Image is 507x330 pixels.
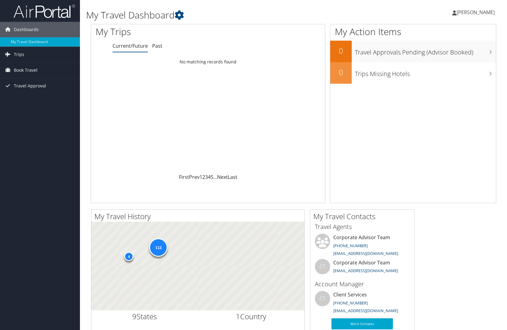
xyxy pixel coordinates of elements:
a: Past [152,42,162,49]
a: Last [228,174,237,180]
h1: My Travel Dashboard [86,9,362,22]
a: 0Trips Missing Hotels [330,62,496,84]
h1: My Trips [96,25,223,38]
a: [PHONE_NUMBER] [333,243,368,248]
a: More Contacts [331,318,393,329]
a: Current/Future [113,42,148,49]
div: 113 [149,238,168,257]
a: First [179,174,189,180]
h3: Travel Approvals Pending (Advisor Booked) [355,45,496,57]
li: Client Services [312,291,413,316]
h3: Trips Missing Hotels [355,66,496,78]
div: 4 [124,252,133,261]
span: Dashboards [14,22,39,37]
a: 2 [202,174,205,180]
li: Corporate Advisor Team [312,234,413,259]
a: [PERSON_NAME] [452,3,501,22]
h3: Travel Agents [315,223,410,231]
a: 5 [211,174,213,180]
h2: Country [203,311,300,322]
h2: My Travel History [94,211,304,222]
div: CT [315,259,330,274]
span: Travel Approval [14,78,46,94]
h2: My Travel Contacts [313,211,414,222]
a: [EMAIL_ADDRESS][DOMAIN_NAME] [333,251,398,256]
a: [EMAIL_ADDRESS][DOMAIN_NAME] [333,308,398,313]
a: 0Travel Approvals Pending (Advisor Booked) [330,41,496,62]
a: 4 [208,174,211,180]
img: airportal-logo.png [14,4,75,18]
span: … [213,174,217,180]
span: 9 [132,311,137,321]
td: No matching records found [91,56,325,67]
a: [EMAIL_ADDRESS][DOMAIN_NAME] [333,268,398,273]
div: CS [315,291,330,306]
span: [PERSON_NAME] [457,9,495,16]
h1: My Action Items [330,25,496,38]
h2: States [96,311,193,322]
span: Trips [14,47,24,62]
h3: Account Manager [315,280,410,288]
a: [PHONE_NUMBER] [333,300,368,306]
a: 3 [205,174,208,180]
span: 1 [236,311,240,321]
span: Book Travel [14,62,38,78]
li: Corporate Advisor Team [312,259,413,279]
a: Prev [189,174,200,180]
a: 1 [200,174,202,180]
h2: 0 [330,46,352,56]
h2: 0 [330,67,352,78]
a: Next [217,174,228,180]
